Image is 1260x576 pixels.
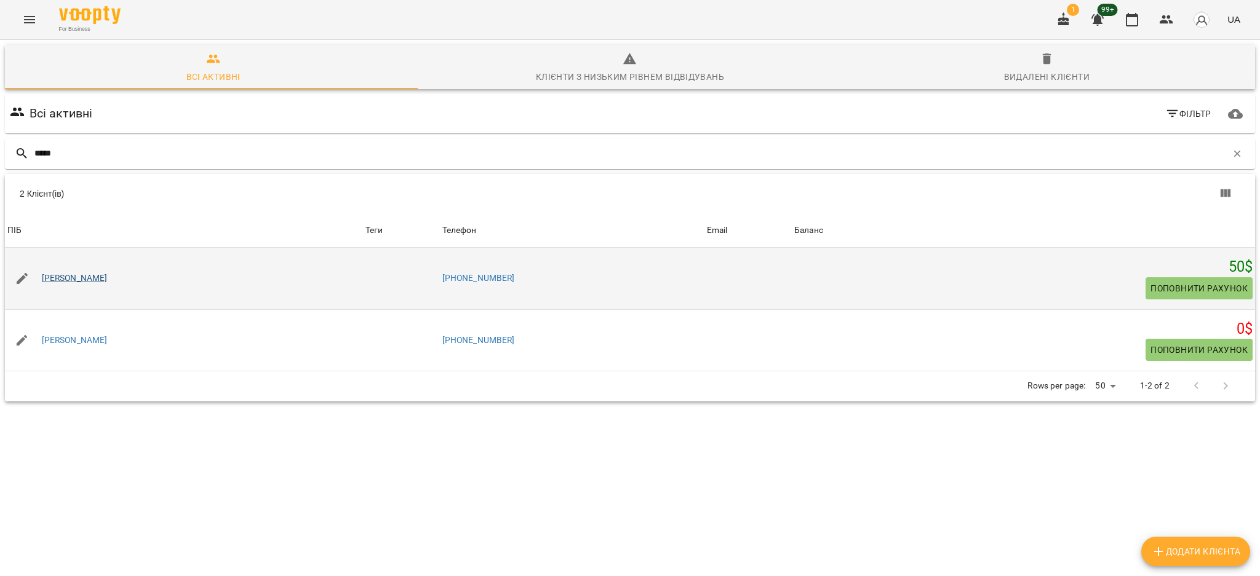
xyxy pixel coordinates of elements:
[442,223,477,238] div: Телефон
[707,223,728,238] div: Email
[794,320,1253,339] h5: 0 $
[7,223,22,238] div: ПІБ
[1098,4,1118,16] span: 99+
[1090,377,1120,395] div: 50
[794,258,1253,277] h5: 50 $
[15,5,44,34] button: Menu
[30,104,93,123] h6: Всі активні
[59,6,121,24] img: Voopty Logo
[42,334,108,347] a: [PERSON_NAME]
[794,223,823,238] div: Баланс
[794,223,823,238] div: Sort
[59,25,121,33] span: For Business
[1222,8,1245,31] button: UA
[442,273,515,283] a: [PHONE_NUMBER]
[1150,342,1248,357] span: Поповнити рахунок
[442,223,477,238] div: Sort
[707,223,789,238] span: Email
[1227,13,1240,26] span: UA
[1146,277,1253,299] button: Поповнити рахунок
[1027,380,1085,392] p: Rows per page:
[1165,106,1211,121] span: Фільтр
[365,223,437,238] div: Теги
[1211,179,1240,208] button: Показати колонки
[186,69,241,84] div: Всі активні
[707,223,728,238] div: Sort
[1160,103,1216,125] button: Фільтр
[536,69,724,84] div: Клієнти з низьким рівнем відвідувань
[1067,4,1079,16] span: 1
[42,272,108,285] a: [PERSON_NAME]
[20,187,637,200] div: 2 Клієнт(ів)
[1146,339,1253,361] button: Поповнити рахунок
[442,223,702,238] span: Телефон
[442,335,515,345] a: [PHONE_NUMBER]
[5,174,1255,213] div: Table Toolbar
[1140,380,1170,392] p: 1-2 of 2
[1004,69,1090,84] div: Видалені клієнти
[1150,281,1248,296] span: Поповнити рахунок
[794,223,1253,238] span: Баланс
[7,223,361,238] span: ПІБ
[7,223,22,238] div: Sort
[1193,11,1210,28] img: avatar_s.png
